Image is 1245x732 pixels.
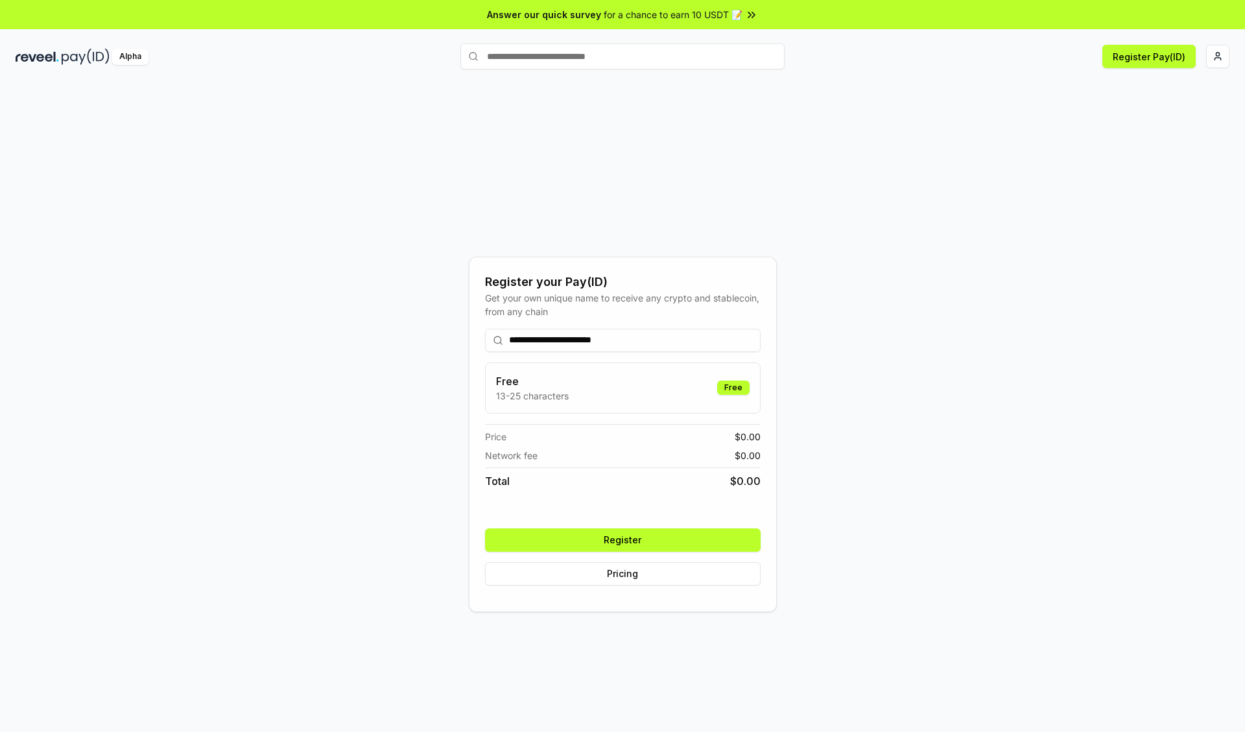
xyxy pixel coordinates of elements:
[485,273,761,291] div: Register your Pay(ID)
[112,49,148,65] div: Alpha
[485,430,506,443] span: Price
[487,8,601,21] span: Answer our quick survey
[485,473,510,489] span: Total
[485,449,538,462] span: Network fee
[62,49,110,65] img: pay_id
[1102,45,1196,68] button: Register Pay(ID)
[485,528,761,552] button: Register
[604,8,742,21] span: for a chance to earn 10 USDT 📝
[735,449,761,462] span: $ 0.00
[16,49,59,65] img: reveel_dark
[496,389,569,403] p: 13-25 characters
[485,291,761,318] div: Get your own unique name to receive any crypto and stablecoin, from any chain
[730,473,761,489] span: $ 0.00
[485,562,761,585] button: Pricing
[717,381,750,395] div: Free
[735,430,761,443] span: $ 0.00
[496,373,569,389] h3: Free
